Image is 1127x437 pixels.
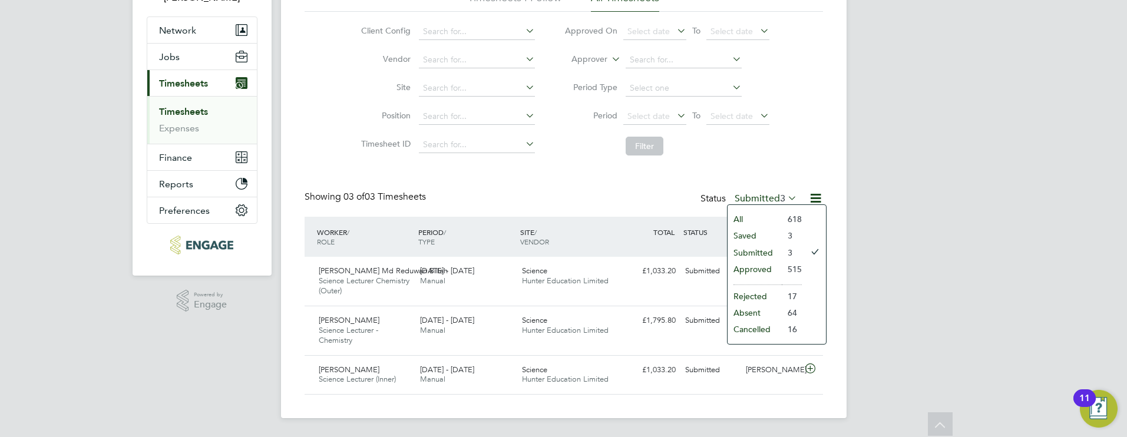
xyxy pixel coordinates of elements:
span: Select date [710,26,753,37]
span: Jobs [159,51,180,62]
span: 3 [780,193,785,204]
span: TOTAL [653,227,675,237]
span: [DATE] - [DATE] [420,315,474,325]
div: [PERSON_NAME] [741,360,802,380]
a: Powered byEngage [177,290,227,312]
div: 11 [1079,398,1090,413]
span: Science Lecturer (Inner) [319,374,396,384]
span: Hunter Education Limited [522,325,609,335]
button: Open Resource Center, 11 new notifications [1080,390,1118,428]
span: Select date [627,26,670,37]
li: Approved [728,261,782,277]
span: Timesheets [159,78,208,89]
span: Manual [420,374,445,384]
button: Jobs [147,44,257,69]
span: Select date [627,111,670,121]
a: Timesheets [159,106,208,117]
label: Submitted [735,193,797,204]
span: Science Lecturer - Chemistry [319,325,378,345]
span: ROLE [317,237,335,246]
input: Search for... [419,137,535,153]
span: [PERSON_NAME] [319,315,379,325]
span: Hunter Education Limited [522,276,609,286]
button: Timesheets [147,70,257,96]
div: Timesheets [147,96,257,144]
li: 3 [782,244,802,261]
div: £1,795.80 [619,311,680,330]
label: Site [358,82,411,92]
span: Finance [159,152,192,163]
input: Search for... [626,52,742,68]
li: 618 [782,211,802,227]
img: huntereducation-logo-retina.png [170,236,233,254]
button: Preferences [147,197,257,223]
li: 16 [782,321,802,337]
li: 17 [782,288,802,304]
span: Manual [420,325,445,335]
label: Period Type [564,82,617,92]
span: To [689,23,704,38]
li: 515 [782,261,802,277]
span: / [347,227,349,237]
span: Manual [420,276,445,286]
span: 03 Timesheets [343,191,426,203]
li: Saved [728,227,782,244]
div: SITE [517,221,619,252]
span: Science Lecturer Chemistry (Outer) [319,276,409,296]
span: TYPE [418,237,435,246]
li: All [728,211,782,227]
span: [PERSON_NAME] Md Reduwan Billah [319,266,448,276]
div: PERIOD [415,221,517,252]
input: Search for... [419,108,535,125]
span: / [444,227,446,237]
label: Vendor [358,54,411,64]
button: Reports [147,171,257,197]
span: [DATE] - [DATE] [420,365,474,375]
span: / [534,227,537,237]
span: Select date [710,111,753,121]
span: Hunter Education Limited [522,374,609,384]
div: WORKER [314,221,416,252]
li: Submitted [728,244,782,261]
div: Submitted [680,360,742,380]
span: Powered by [194,290,227,300]
div: STATUS [680,221,742,243]
label: Approved On [564,25,617,36]
a: Expenses [159,123,199,134]
span: 03 of [343,191,365,203]
a: Go to home page [147,236,257,254]
label: Period [564,110,617,121]
span: Network [159,25,196,36]
span: [DATE] - [DATE] [420,266,474,276]
label: Position [358,110,411,121]
li: 64 [782,304,802,321]
span: Reports [159,178,193,190]
input: Search for... [419,52,535,68]
span: Preferences [159,205,210,216]
input: Search for... [419,24,535,40]
li: Cancelled [728,321,782,337]
div: £1,033.20 [619,261,680,281]
input: Select one [626,80,742,97]
div: £1,033.20 [619,360,680,380]
span: [PERSON_NAME] [319,365,379,375]
span: To [689,108,704,123]
span: VENDOR [520,237,549,246]
label: Approver [554,54,607,65]
li: 3 [782,227,802,244]
button: Filter [626,137,663,155]
span: Science [522,365,547,375]
input: Search for... [419,80,535,97]
span: Engage [194,300,227,310]
li: Absent [728,304,782,321]
label: Timesheet ID [358,138,411,149]
span: Science [522,315,547,325]
label: Client Config [358,25,411,36]
button: Finance [147,144,257,170]
div: Showing [305,191,428,203]
div: Status [700,191,799,207]
div: Submitted [680,311,742,330]
span: Science [522,266,547,276]
li: Rejected [728,288,782,304]
button: Network [147,17,257,43]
